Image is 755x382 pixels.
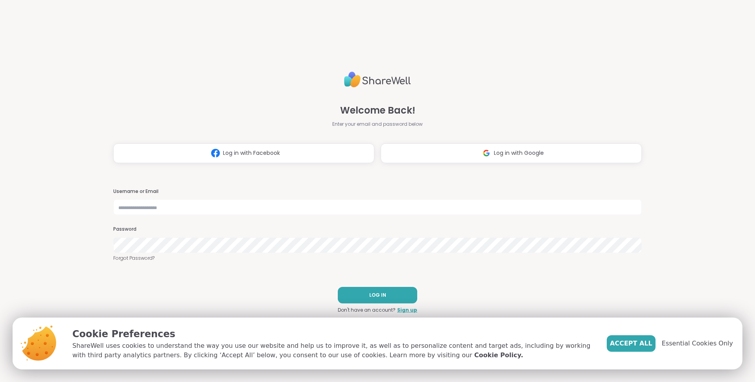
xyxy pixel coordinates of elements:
[610,339,652,348] span: Accept All
[344,68,411,91] img: ShareWell Logo
[338,287,417,303] button: LOG IN
[338,307,396,314] span: Don't have an account?
[113,226,642,233] h3: Password
[208,146,223,160] img: ShareWell Logomark
[113,143,374,163] button: Log in with Facebook
[72,327,594,341] p: Cookie Preferences
[340,103,415,118] span: Welcome Back!
[369,292,386,299] span: LOG IN
[474,351,523,360] a: Cookie Policy.
[223,149,280,157] span: Log in with Facebook
[113,255,642,262] a: Forgot Password?
[397,307,417,314] a: Sign up
[494,149,544,157] span: Log in with Google
[662,339,733,348] span: Essential Cookies Only
[479,146,494,160] img: ShareWell Logomark
[332,121,423,128] span: Enter your email and password below
[113,188,642,195] h3: Username or Email
[381,143,642,163] button: Log in with Google
[607,335,656,352] button: Accept All
[72,341,594,360] p: ShareWell uses cookies to understand the way you use our website and help us to improve it, as we...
